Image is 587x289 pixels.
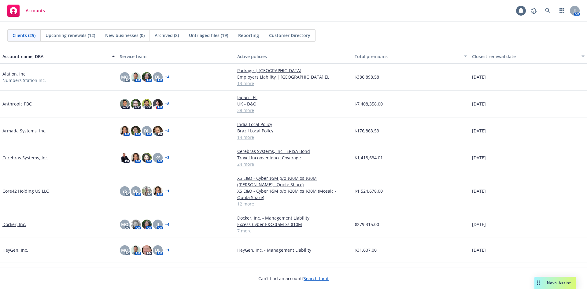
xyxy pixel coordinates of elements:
[153,126,163,136] img: photo
[472,101,486,107] span: [DATE]
[534,277,576,289] button: Nova Assist
[2,188,49,194] a: Core42 Holding US LLC
[153,186,163,196] img: photo
[165,223,169,226] a: + 4
[237,74,350,80] a: Employers Liability | [GEOGRAPHIC_DATA] EL
[304,276,329,281] a: Search for it
[237,148,350,154] a: Cerebras Systems, Inc - ERISA Bond
[5,2,47,19] a: Accounts
[355,221,379,228] span: $279,315.00
[237,188,350,201] a: XS E&O - Cyber $5M p/o $20M xs $30M (Mosaic - Quota Share)
[238,32,259,39] span: Reporting
[470,49,587,64] button: Closest renewal date
[2,71,27,77] a: Alation, Inc.
[237,154,350,161] a: Travel Inconvenience Coverage
[120,126,130,136] img: photo
[131,153,141,163] img: photo
[131,126,141,136] img: photo
[155,154,161,161] span: KS
[46,32,95,39] span: Upcoming renewals (12)
[2,128,46,134] a: Armada Systems, Inc.
[131,72,141,82] img: photo
[13,32,35,39] span: Clients (25)
[131,245,141,255] img: photo
[355,101,383,107] span: $7,408,358.00
[142,99,152,109] img: photo
[165,129,169,133] a: + 4
[237,134,350,140] a: 14 more
[556,5,568,17] a: Switch app
[472,154,486,161] span: [DATE]
[237,53,350,60] div: Active policies
[237,107,350,113] a: 38 more
[237,161,350,167] a: 24 more
[121,74,128,80] span: MQ
[2,221,26,228] a: Docker, Inc.
[237,121,350,128] a: India Local Policy
[237,201,350,207] a: 12 more
[2,77,46,83] span: Numbers Station Inc.
[472,53,578,60] div: Closest renewal date
[237,80,350,87] a: 13 more
[355,74,379,80] span: $386,898.58
[142,72,152,82] img: photo
[26,8,45,13] span: Accounts
[2,101,32,107] a: Anthropic PBC
[121,247,128,253] span: MQ
[157,221,159,228] span: JJ
[120,153,130,163] img: photo
[237,215,350,221] a: Docker, Inc. - Management Liability
[472,128,486,134] span: [DATE]
[142,186,152,196] img: photo
[534,277,542,289] div: Drag to move
[153,99,163,109] img: photo
[472,74,486,80] span: [DATE]
[165,248,169,252] a: + 1
[155,32,179,39] span: Archived (8)
[235,49,352,64] button: Active policies
[131,220,141,229] img: photo
[355,247,377,253] span: $31,607.00
[121,221,128,228] span: MQ
[165,156,169,160] a: + 3
[142,245,152,255] img: photo
[2,154,48,161] a: Cerebras Systems, Inc
[237,94,350,101] a: Japan - EL
[528,5,540,17] a: Report a Bug
[2,247,28,253] a: HeyGen, Inc.
[2,53,108,60] div: Account name, DBA
[237,266,350,272] a: HeyGen Technology Inc. - Management Liability
[165,189,169,193] a: + 1
[133,188,138,194] span: DL
[542,5,554,17] a: Search
[142,153,152,163] img: photo
[155,74,161,80] span: DL
[120,99,130,109] img: photo
[122,188,127,194] span: YS
[269,32,310,39] span: Customer Directory
[355,128,379,134] span: $176,863.53
[472,188,486,194] span: [DATE]
[472,247,486,253] span: [DATE]
[105,32,145,39] span: New businesses (0)
[355,53,460,60] div: Total premiums
[131,99,141,109] img: photo
[237,128,350,134] a: Brazil Local Policy
[237,175,350,188] a: XS E&O - Cyber $5M p/o $20M xs $30M ([PERSON_NAME] - Quote Share)
[237,247,350,253] a: HeyGen, Inc. - Management Liability
[237,228,350,234] a: 7 more
[472,221,486,228] span: [DATE]
[237,101,350,107] a: UK - D&O
[258,275,329,282] span: Can't find an account?
[165,102,169,106] a: + 8
[120,53,232,60] div: Service team
[547,280,571,285] span: Nova Assist
[355,154,383,161] span: $1,418,634.01
[355,188,383,194] span: $1,524,678.00
[142,220,152,229] img: photo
